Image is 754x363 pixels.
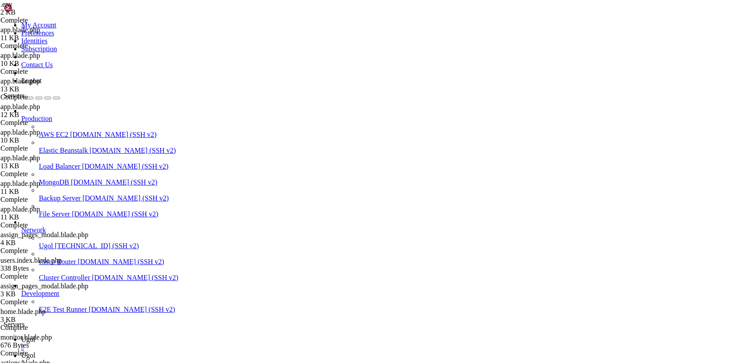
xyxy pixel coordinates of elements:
[0,205,81,221] span: app.blade.php
[0,0,81,16] span: .env
[0,8,81,16] div: 2 KB
[0,298,81,306] div: Complete
[0,349,81,357] div: Complete
[0,103,40,110] span: app.blade.php
[0,119,81,127] div: Complete
[0,144,81,152] div: Complete
[0,60,81,68] div: 10 KB
[0,239,81,247] div: 4 KB
[0,77,40,85] span: app.blade.php
[0,93,81,101] div: Complete
[0,221,81,229] div: Complete
[0,247,81,255] div: Complete
[0,290,81,298] div: 3 KB
[0,265,81,272] div: 338 Bytes
[0,205,40,213] span: app.blade.php
[0,0,12,8] span: .env
[0,68,81,76] div: Complete
[0,188,81,196] div: 11 KB
[0,180,81,196] span: app.blade.php
[0,333,81,349] span: monitor.blade.php
[0,272,81,280] div: Complete
[0,16,81,24] div: Complete
[0,180,40,187] span: app.blade.php
[0,213,81,221] div: 11 KB
[0,85,81,93] div: 13 KB
[0,26,40,34] span: app.blade.php
[0,316,81,324] div: 3 KB
[0,42,81,50] div: Complete
[0,257,62,264] span: users.index.blade.php
[0,52,40,59] span: app.blade.php
[0,196,81,204] div: Complete
[0,341,81,349] div: 676 Bytes
[0,52,81,68] span: app.blade.php
[0,231,88,247] span: assign_pages_modal.blade.php
[0,162,81,170] div: 13 KB
[0,324,81,332] div: Complete
[0,308,45,315] span: home.blade.php
[0,154,81,170] span: app.blade.php
[0,129,40,136] span: app.blade.php
[0,282,88,298] span: assign_pages_modal.blade.php
[0,231,88,238] span: assign_pages_modal.blade.php
[0,34,81,42] div: 11 KB
[0,154,40,162] span: app.blade.php
[0,308,81,324] span: home.blade.php
[0,257,81,272] span: users.index.blade.php
[0,333,52,341] span: monitor.blade.php
[0,170,81,178] div: Complete
[0,136,81,144] div: 10 KB
[0,111,81,119] div: 12 KB
[0,282,88,290] span: assign_pages_modal.blade.php
[0,129,81,144] span: app.blade.php
[0,103,81,119] span: app.blade.php
[0,77,81,93] span: app.blade.php
[0,26,81,42] span: app.blade.php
